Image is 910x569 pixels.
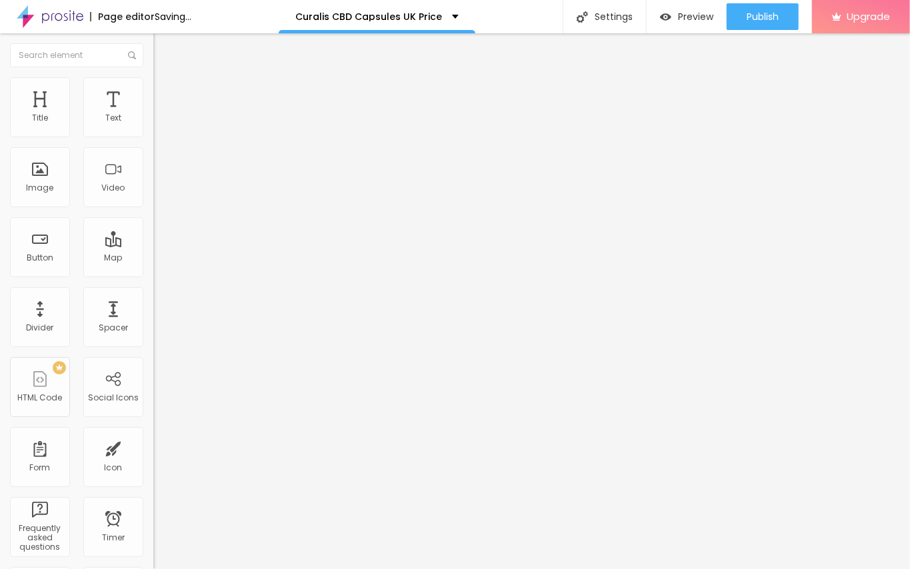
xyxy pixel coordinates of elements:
[27,253,53,263] div: Button
[105,463,123,472] div: Icon
[99,323,128,332] div: Spacer
[660,11,671,23] img: view-1.svg
[30,463,51,472] div: Form
[27,183,54,193] div: Image
[847,11,890,22] span: Upgrade
[13,524,66,552] div: Frequently asked questions
[18,393,63,402] div: HTML Code
[295,12,442,21] p: Curalis CBD Capsules UK Price
[678,11,713,22] span: Preview
[102,183,125,193] div: Video
[105,113,121,123] div: Text
[128,51,136,59] img: Icone
[90,12,155,21] div: Page editor
[647,3,727,30] button: Preview
[105,253,123,263] div: Map
[155,12,191,21] div: Saving...
[577,11,588,23] img: Icone
[27,323,54,332] div: Divider
[727,3,799,30] button: Publish
[32,113,48,123] div: Title
[747,11,779,22] span: Publish
[88,393,139,402] div: Social Icons
[102,533,125,542] div: Timer
[10,43,143,67] input: Search element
